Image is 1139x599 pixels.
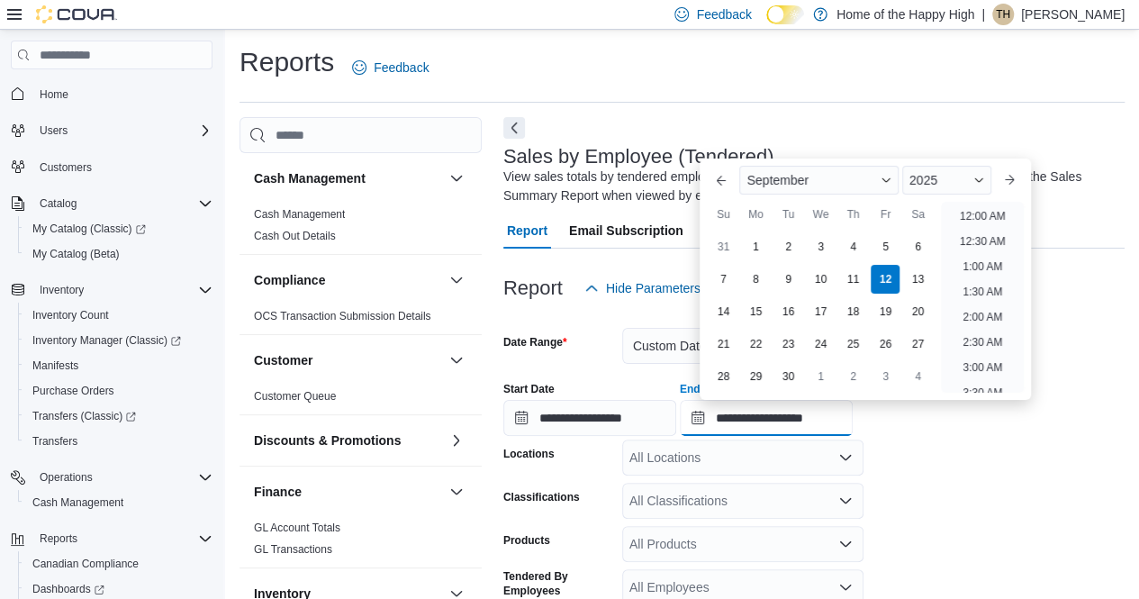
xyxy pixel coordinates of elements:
button: Canadian Compliance [18,551,220,576]
li: 1:30 AM [955,281,1009,303]
img: Cova [36,5,117,23]
button: Customers [4,154,220,180]
button: Reports [32,528,85,549]
span: Report [507,213,547,249]
div: day-6 [903,232,932,261]
div: day-4 [903,362,932,391]
h3: Sales by Employee (Tendered) [503,146,774,168]
button: Reports [4,526,220,551]
div: Su [709,200,737,229]
span: Canadian Compliance [25,553,212,575]
div: day-20 [903,297,932,326]
span: Purchase Orders [32,384,114,398]
div: day-30 [773,362,802,391]
div: day-21 [709,330,737,358]
div: Button. Open the month selector. September is currently selected. [739,166,898,195]
span: Cash Management [254,207,345,222]
div: Compliance [240,305,482,334]
span: Home [32,82,212,104]
button: Custom Date [622,328,863,364]
span: Catalog [32,193,212,214]
a: Inventory Count [25,304,116,326]
button: Manifests [18,353,220,378]
button: Open list of options [838,537,853,551]
a: My Catalog (Classic) [18,216,220,241]
ul: Time [941,202,1023,393]
div: We [806,200,835,229]
li: 3:00 AM [955,357,1009,378]
span: GL Transactions [254,542,332,557]
span: Cash Management [32,495,123,510]
div: day-23 [773,330,802,358]
span: Reports [32,528,212,549]
span: Operations [32,467,212,488]
div: day-19 [871,297,899,326]
button: Cash Management [446,168,467,189]
button: Transfers [18,429,220,454]
div: day-10 [806,265,835,294]
a: My Catalog (Beta) [25,243,127,265]
button: Finance [446,481,467,503]
button: Catalog [4,191,220,216]
span: Manifests [25,355,212,377]
a: Cash Out Details [254,230,336,242]
button: Hide Parameters [577,270,708,306]
li: 2:00 AM [955,306,1009,328]
span: Feedback [696,5,751,23]
span: Customer Queue [254,389,336,404]
span: My Catalog (Classic) [32,222,146,236]
button: Compliance [254,271,442,289]
a: Feedback [345,50,436,86]
a: My Catalog (Classic) [25,218,153,240]
div: Cash Management [240,204,482,254]
span: Inventory [40,283,84,297]
button: Inventory Count [18,303,220,328]
div: day-2 [838,362,867,391]
h3: Cash Management [254,169,366,187]
li: 12:00 AM [953,205,1013,227]
div: Tristan Hallihan [992,4,1014,25]
span: My Catalog (Beta) [32,247,120,261]
div: day-26 [871,330,899,358]
a: Transfers (Classic) [18,404,220,429]
button: My Catalog (Beta) [18,241,220,267]
label: End Date [680,382,727,396]
span: Inventory Count [25,304,212,326]
button: Previous Month [707,166,736,195]
button: Open list of options [838,580,853,594]
p: Home of the Happy High [836,4,974,25]
button: Discounts & Promotions [446,430,467,451]
a: Manifests [25,355,86,377]
a: Canadian Compliance [25,553,146,575]
div: day-7 [709,265,737,294]
span: Canadian Compliance [32,557,139,571]
span: Hide Parameters [606,279,701,297]
h3: Finance [254,483,302,501]
span: Catalog [40,196,77,211]
button: Finance [254,483,442,501]
div: day-29 [741,362,770,391]
div: day-8 [741,265,770,294]
span: TH [996,4,1010,25]
a: Inventory Manager (Classic) [18,328,220,353]
button: Customer [254,351,442,369]
span: Transfers [25,431,212,452]
button: Open list of options [838,494,853,508]
a: Transfers (Classic) [25,405,143,427]
div: day-3 [806,232,835,261]
div: day-5 [871,232,899,261]
p: [PERSON_NAME] [1021,4,1125,25]
label: Tendered By Employees [503,569,615,598]
div: day-17 [806,297,835,326]
span: Inventory [32,279,212,301]
button: Catalog [32,193,84,214]
div: day-1 [806,362,835,391]
div: Finance [240,517,482,567]
div: day-28 [709,362,737,391]
a: GL Account Totals [254,522,340,534]
span: September [746,173,808,187]
button: Inventory [4,277,220,303]
button: Customer [446,349,467,371]
div: Button. Open the year selector. 2025 is currently selected. [902,166,991,195]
